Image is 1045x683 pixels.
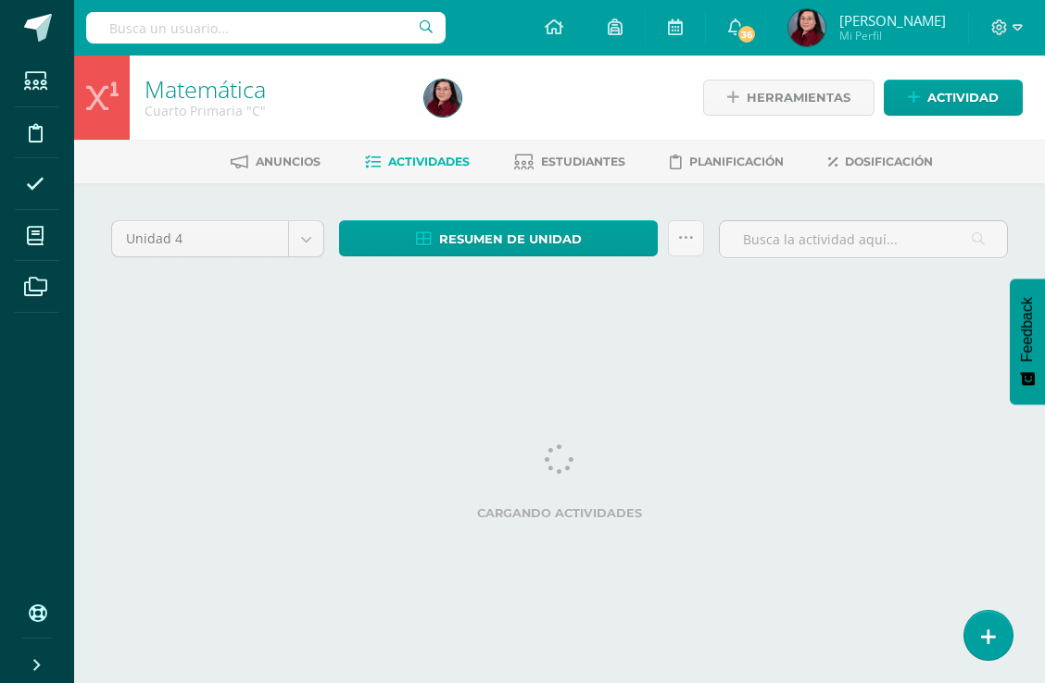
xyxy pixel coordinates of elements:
a: Anuncios [231,147,321,177]
span: Resumen de unidad [439,222,582,256]
a: Actividad [884,80,1023,116]
span: Estudiantes [541,155,625,168]
input: Busca un usuario... [86,12,446,43]
span: Unidad 4 [126,221,274,256]
span: Herramientas [747,81,850,115]
a: Actividades [365,147,470,177]
span: Actividades [388,155,470,168]
span: 36 [736,24,756,44]
a: Dosificación [828,147,933,177]
a: Herramientas [703,80,875,116]
span: Dosificación [845,155,933,168]
a: Estudiantes [514,147,625,177]
a: Matemática [145,73,266,105]
h1: Matemática [145,76,402,102]
a: Planificación [670,147,784,177]
img: e5e26e5e5795fdc4a84fafef7f935863.png [424,80,461,117]
a: Unidad 4 [112,221,323,256]
label: Cargando actividades [111,506,1008,520]
span: Mi Perfil [839,28,946,43]
button: Feedback - Mostrar encuesta [1010,279,1045,404]
a: Resumen de unidad [339,220,658,256]
span: Anuncios [256,155,321,168]
span: [PERSON_NAME] [839,11,946,30]
span: Feedback [1019,297,1036,362]
span: Planificación [689,155,784,168]
img: e5e26e5e5795fdc4a84fafef7f935863.png [788,9,825,46]
input: Busca la actividad aquí... [720,221,1007,257]
div: Cuarto Primaria 'C' [145,102,402,119]
span: Actividad [927,81,999,115]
